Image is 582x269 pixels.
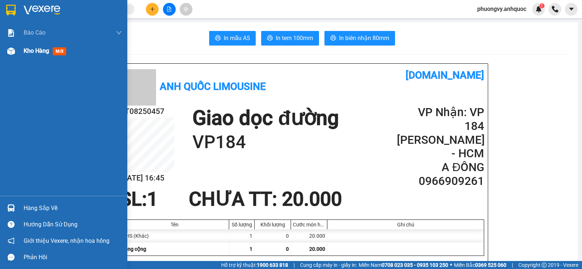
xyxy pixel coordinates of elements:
[163,3,176,16] button: file-add
[454,261,506,269] span: Miền Bắc
[147,188,158,210] span: 1
[120,106,174,118] h2: VT08250457
[221,261,288,269] span: Hỗ trợ kỹ thuật:
[565,3,578,16] button: caret-down
[146,3,159,16] button: plus
[24,236,109,245] span: Giới thiệu Vexere, nhận hoa hồng
[330,35,336,42] span: printer
[24,47,49,54] span: Kho hàng
[69,6,128,32] div: VP 184 [PERSON_NAME] - HCM
[256,222,289,228] div: Khối lượng
[475,262,506,268] strong: 0369 525 060
[568,6,575,12] span: caret-down
[69,41,128,51] div: 0966909261
[184,188,346,210] div: CHƯA TT : 20.000
[293,222,325,228] div: Cước món hàng
[276,33,313,43] span: In tem 100mm
[6,5,16,16] img: logo-vxr
[8,221,15,228] span: question-circle
[339,33,389,43] span: In biên nhận 80mm
[324,31,395,46] button: printerIn biên nhận 80mm
[6,32,64,43] div: 0939234667
[286,246,289,252] span: 0
[224,33,250,43] span: In mẫu A5
[267,35,273,42] span: printer
[24,219,122,230] div: Hướng dẫn sử dụng
[471,4,532,13] span: phuongvy.anhquoc
[231,222,252,228] div: Số lượng
[257,262,288,268] strong: 1900 633 818
[291,229,327,242] div: 20.000
[183,7,188,12] span: aim
[294,261,295,269] span: |
[80,51,112,64] span: VP184
[69,7,87,15] span: Nhận:
[309,246,325,252] span: 20.000
[552,6,558,12] img: phone-icon
[6,7,17,15] span: Gửi:
[7,29,15,37] img: solution-icon
[382,262,448,268] strong: 0708 023 035 - 0935 103 250
[122,222,227,228] div: Tên
[255,229,291,242] div: 0
[116,30,122,36] span: down
[397,161,484,174] h2: A ĐÔNG
[229,229,255,242] div: 1
[24,203,122,214] div: Hàng sắp về
[167,7,172,12] span: file-add
[122,246,146,252] span: Tổng cộng
[406,69,484,81] b: [DOMAIN_NAME]
[397,174,484,188] h2: 0966909261
[180,3,192,16] button: aim
[69,32,128,41] div: A ĐÔNG
[120,172,174,184] h2: [DATE] 16:45
[8,237,15,244] span: notification
[539,3,545,8] sup: 1
[329,222,482,228] div: Ghi chú
[542,262,547,268] span: copyright
[359,261,448,269] span: Miền Nam
[6,24,64,32] div: [PERSON_NAME]
[7,204,15,212] img: warehouse-icon
[160,80,266,92] b: Anh Quốc Limousine
[450,264,452,266] span: ⚪️
[8,254,15,261] span: message
[261,31,319,46] button: printerIn tem 100mm
[512,261,513,269] span: |
[7,47,15,55] img: warehouse-icon
[300,261,357,269] span: Cung cấp máy in - giấy in:
[24,252,122,263] div: Phản hồi
[215,35,221,42] span: printer
[192,106,339,131] h1: Giao dọc đường
[150,7,155,12] span: plus
[541,3,543,8] span: 1
[209,31,256,46] button: printerIn mẫu A5
[120,229,229,242] div: 1 HS (Khác)
[6,6,64,24] div: VP 108 [PERSON_NAME]
[53,47,66,55] span: mới
[250,246,252,252] span: 1
[24,28,45,37] span: Báo cáo
[120,188,147,210] span: SL:
[397,106,484,161] h2: VP Nhận: VP 184 [PERSON_NAME] - HCM
[192,131,339,154] h1: VP184
[535,6,542,12] img: icon-new-feature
